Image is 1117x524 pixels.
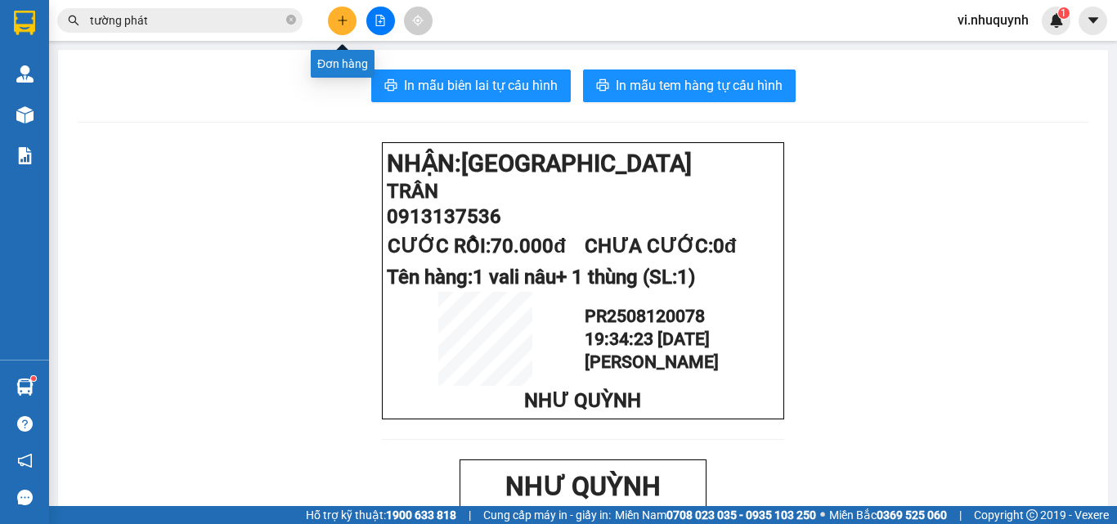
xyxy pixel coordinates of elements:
span: message [17,490,33,505]
span: vi.nhuquynh [944,10,1042,30]
strong: 0369 525 060 [877,508,947,522]
img: solution-icon [16,147,34,164]
span: CHƯA CƯỚC: [585,235,737,258]
span: 70.000đ [491,235,566,258]
span: Miền Nam [615,506,816,524]
input: Tìm tên, số ĐT hoặc mã đơn [90,11,283,29]
span: printer [384,78,397,94]
span: copyright [1026,509,1038,521]
span: | [959,506,962,524]
sup: 1 [1058,7,1070,19]
button: plus [328,7,357,35]
span: search [68,15,79,26]
span: In mẫu biên lai tự cấu hình [404,75,558,96]
span: plus [337,15,348,26]
span: 1 vali nâu+ 1 thùng (SL: [473,266,695,289]
span: close-circle [286,15,296,25]
button: printerIn mẫu biên lai tự cấu hình [371,69,571,102]
span: Miền Bắc [829,506,947,524]
button: aim [404,7,433,35]
strong: 1900 633 818 [386,508,456,522]
img: logo-vxr [14,11,35,35]
button: printerIn mẫu tem hàng tự cấu hình [583,69,796,102]
span: [GEOGRAPHIC_DATA] [461,150,692,177]
span: notification [17,453,33,468]
img: icon-new-feature [1049,13,1064,28]
span: In mẫu tem hàng tự cấu hình [616,75,783,96]
span: Cung cấp máy in - giấy in: [483,506,611,524]
span: [PERSON_NAME] [585,352,719,372]
span: close-circle [286,13,296,29]
span: aim [412,15,424,26]
span: 0đ [713,235,737,258]
strong: 0708 023 035 - 0935 103 250 [666,508,816,522]
span: file-add [375,15,386,26]
span: 19:34:23 [DATE] [585,329,710,349]
span: | [469,506,471,524]
span: printer [596,78,609,94]
img: warehouse-icon [16,65,34,83]
img: warehouse-icon [16,106,34,123]
button: file-add [366,7,395,35]
span: PR2508120078 [585,306,705,326]
img: warehouse-icon [16,378,34,396]
span: 0913137536 [387,205,501,228]
span: ⚪️ [820,512,825,518]
span: question-circle [17,416,33,432]
strong: NHẬN: [387,150,692,177]
span: CƯỚC RỒI: [388,235,566,258]
span: caret-down [1086,13,1101,28]
span: 1 [1061,7,1066,19]
span: NHƯ QUỲNH [524,389,641,412]
button: caret-down [1079,7,1107,35]
sup: 1 [31,376,36,381]
span: TRÂN [387,180,438,203]
strong: NHƯ QUỲNH [505,471,661,502]
span: Hỗ trợ kỹ thuật: [306,506,456,524]
span: Tên hàng: [387,266,695,289]
span: 1) [677,266,695,289]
